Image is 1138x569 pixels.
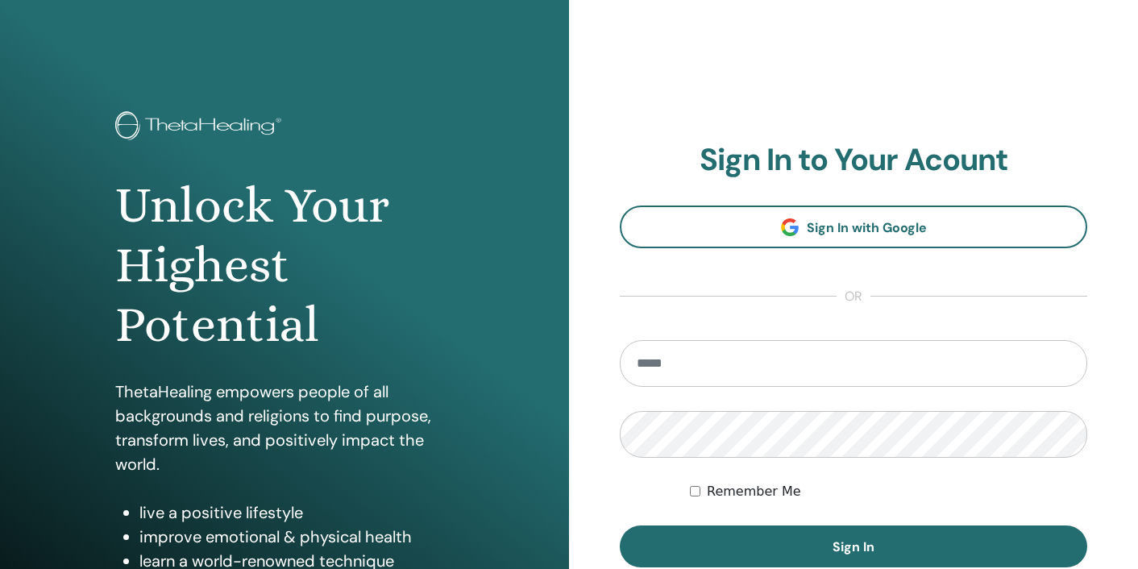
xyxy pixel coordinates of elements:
span: Sign In with Google [807,219,927,236]
span: or [837,287,870,306]
h2: Sign In to Your Acount [620,142,1087,179]
div: Keep me authenticated indefinitely or until I manually logout [690,482,1087,501]
button: Sign In [620,525,1087,567]
p: ThetaHealing empowers people of all backgrounds and religions to find purpose, transform lives, a... [115,380,455,476]
span: Sign In [833,538,874,555]
a: Sign In with Google [620,206,1087,248]
li: improve emotional & physical health [139,525,455,549]
li: live a positive lifestyle [139,500,455,525]
label: Remember Me [707,482,801,501]
h1: Unlock Your Highest Potential [115,176,455,355]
